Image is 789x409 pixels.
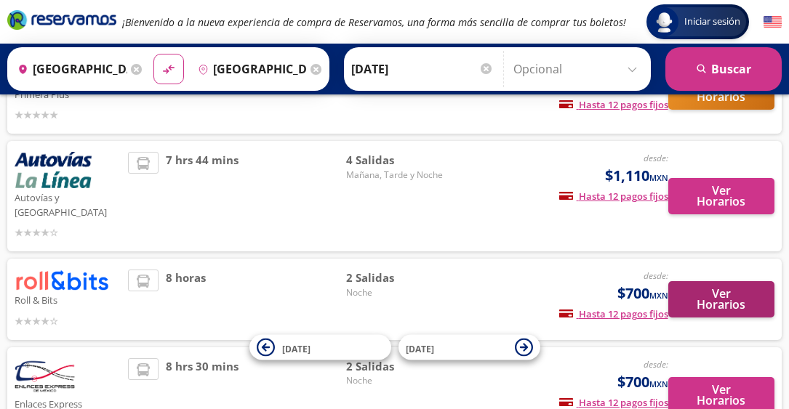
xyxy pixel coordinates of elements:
[346,270,448,286] span: 2 Salidas
[15,152,92,188] img: Autovías y La Línea
[764,13,782,31] button: English
[282,342,311,355] span: [DATE]
[513,51,644,87] input: Opcional
[605,165,668,187] span: $1,110
[665,47,782,91] button: Buscar
[346,374,448,387] span: Noche
[559,396,668,409] span: Hasta 12 pagos fijos
[249,335,391,360] button: [DATE]
[7,9,116,31] i: Brand Logo
[166,152,239,240] span: 7 hrs 44 mins
[668,178,774,214] button: Ver Horarios
[644,152,668,164] em: desde:
[644,270,668,282] em: desde:
[559,98,668,111] span: Hasta 12 pagos fijos
[644,358,668,370] em: desde:
[7,9,116,35] a: Brand Logo
[346,358,448,375] span: 2 Salidas
[12,51,127,87] input: Buscar Origen
[15,358,75,394] img: Enlaces Express
[649,172,668,183] small: MXN
[398,335,540,360] button: [DATE]
[617,283,668,304] span: $700
[559,190,668,203] span: Hasta 12 pagos fijos
[15,270,109,291] img: Roll & Bits
[649,378,668,389] small: MXN
[351,51,494,87] input: Elegir Fecha
[346,152,448,169] span: 4 Salidas
[406,342,434,355] span: [DATE]
[649,290,668,301] small: MXN
[122,15,626,29] em: ¡Bienvenido a la nueva experiencia de compra de Reservamos, una forma más sencilla de comprar tus...
[192,51,308,87] input: Buscar Destino
[668,281,774,317] button: Ver Horarios
[678,15,746,29] span: Iniciar sesión
[346,169,448,182] span: Mañana, Tarde y Noche
[559,307,668,320] span: Hasta 12 pagos fijos
[15,291,121,308] p: Roll & Bits
[15,188,121,219] p: Autovías y [GEOGRAPHIC_DATA]
[166,270,206,328] span: 8 horas
[617,371,668,393] span: $700
[346,286,448,299] span: Noche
